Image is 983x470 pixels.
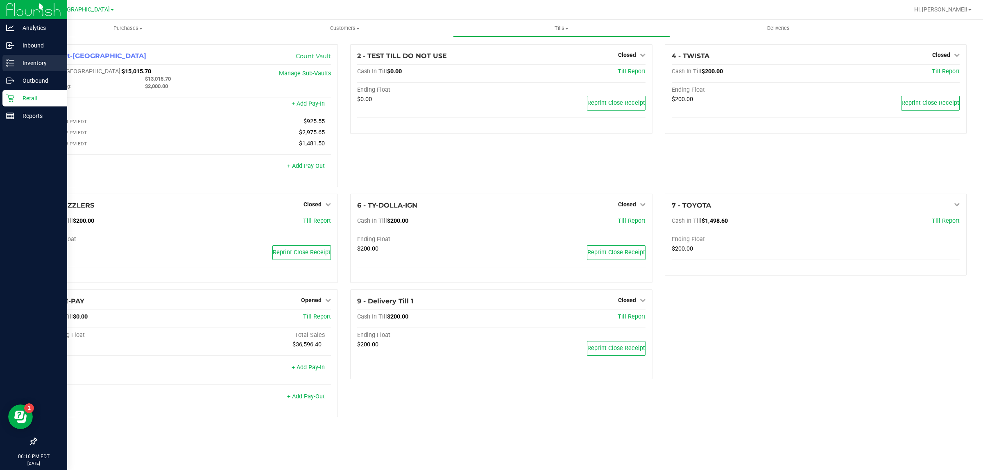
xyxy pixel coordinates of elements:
span: Closed [932,52,950,58]
span: $200.00 [73,217,94,224]
div: Pay-Outs [43,163,187,171]
div: Beginning Float [43,332,187,339]
span: 4 - TWISTA [672,52,709,60]
span: $15,015.70 [122,68,151,75]
span: $200.00 [357,341,378,348]
div: Ending Float [672,236,816,243]
span: Reprint Close Receipt [587,345,645,352]
button: Reprint Close Receipt [587,96,646,111]
button: Reprint Close Receipt [272,245,331,260]
div: Pay-Ins [43,365,187,372]
span: $0.00 [73,313,88,320]
span: Cash In [GEOGRAPHIC_DATA]: [43,68,122,75]
span: Closed [304,201,322,208]
span: $36,596.40 [292,341,322,348]
span: 6 - TY-DOLLA-IGN [357,201,417,209]
a: Count Vault [296,52,331,60]
p: 06:16 PM EDT [4,453,63,460]
p: [DATE] [4,460,63,466]
inline-svg: Analytics [6,24,14,32]
div: Total Sales [187,332,331,339]
span: 9 - Delivery Till 1 [357,297,413,305]
span: Tills [453,25,669,32]
span: $200.00 [357,245,378,252]
span: Customers [237,25,453,32]
p: Reports [14,111,63,121]
p: Inventory [14,58,63,68]
p: Retail [14,93,63,103]
span: $200.00 [387,313,408,320]
a: Tills [453,20,670,37]
a: Till Report [618,217,646,224]
button: Reprint Close Receipt [901,96,960,111]
div: Ending Float [357,86,501,94]
span: $0.00 [357,96,372,103]
span: Cash In Till [357,68,387,75]
span: Purchases [20,25,236,32]
span: 7 - TOYOTA [672,201,711,209]
span: Reprint Close Receipt [901,99,959,106]
div: Ending Float [357,236,501,243]
inline-svg: Outbound [6,77,14,85]
a: Till Report [303,217,331,224]
span: Reprint Close Receipt [273,249,331,256]
span: Cash In Till [357,217,387,224]
div: Ending Float [43,236,187,243]
div: Ending Float [357,332,501,339]
span: Deliveries [756,25,801,32]
p: Analytics [14,23,63,33]
div: Pay-Outs [43,394,187,401]
span: 2 - TEST TILL DO NOT USE [357,52,447,60]
inline-svg: Inbound [6,41,14,50]
a: Till Report [303,313,331,320]
span: $200.00 [702,68,723,75]
div: Ending Float [672,86,816,94]
a: Manage Sub-Vaults [279,70,331,77]
span: Reprint Close Receipt [587,249,645,256]
span: $1,481.50 [299,140,325,147]
span: Opened [301,297,322,303]
a: Till Report [932,217,960,224]
button: Reprint Close Receipt [587,341,646,356]
a: Customers [236,20,453,37]
span: $13,015.70 [145,76,171,82]
span: $200.00 [672,245,693,252]
span: Closed [618,297,636,303]
span: 1 - Vault-[GEOGRAPHIC_DATA] [43,52,146,60]
span: $925.55 [304,118,325,125]
span: Cash In Till [672,68,702,75]
p: Inbound [14,41,63,50]
a: Till Report [932,68,960,75]
span: Cash In Till [357,313,387,320]
span: Reprint Close Receipt [587,99,645,106]
span: Cash In Till [672,217,702,224]
span: $0.00 [387,68,402,75]
inline-svg: Reports [6,112,14,120]
span: $200.00 [387,217,408,224]
span: $2,000.00 [145,83,168,89]
a: Deliveries [670,20,887,37]
p: Outbound [14,76,63,86]
span: Hi, [PERSON_NAME]! [914,6,967,13]
span: Closed [618,201,636,208]
span: $200.00 [672,96,693,103]
span: 5 - TWIZZLERS [43,201,94,209]
inline-svg: Retail [6,94,14,102]
a: + Add Pay-Out [287,163,325,169]
iframe: Resource center [8,404,33,429]
span: Till Report [618,68,646,75]
a: + Add Pay-In [292,100,325,107]
button: Reprint Close Receipt [587,245,646,260]
inline-svg: Inventory [6,59,14,67]
span: $2,975.65 [299,129,325,136]
a: + Add Pay-Out [287,393,325,400]
span: Closed [618,52,636,58]
a: Till Report [618,313,646,320]
a: + Add Pay-In [292,364,325,371]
